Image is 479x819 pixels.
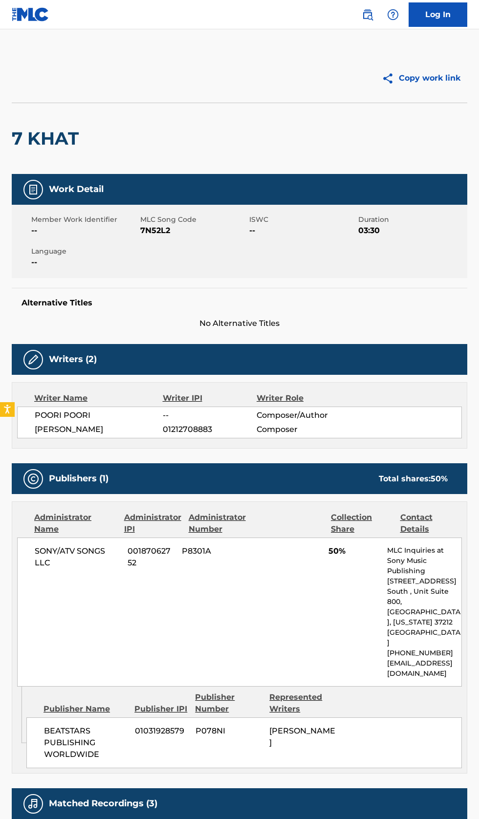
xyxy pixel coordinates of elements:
span: 50% [328,545,380,557]
div: Writer Name [34,392,163,404]
img: Work Detail [27,184,39,195]
span: 7N52L2 [140,225,247,237]
div: Help [383,5,403,24]
span: -- [31,257,138,268]
span: Language [31,246,138,257]
h5: Work Detail [49,184,104,195]
a: Public Search [358,5,377,24]
img: Matched Recordings [27,798,39,810]
p: [PHONE_NUMBER] [387,648,461,658]
div: Contact Details [400,512,462,535]
p: [GEOGRAPHIC_DATA] [387,627,461,648]
div: Represented Writers [269,691,336,715]
span: -- [249,225,356,237]
div: Publisher IPI [134,703,188,715]
p: [EMAIL_ADDRESS][DOMAIN_NAME] [387,658,461,679]
span: Composer/Author [257,409,342,421]
h5: Alternative Titles [22,298,457,308]
img: help [387,9,399,21]
span: Composer [257,424,342,435]
span: 01031928579 [135,725,188,737]
h5: Publishers (1) [49,473,109,484]
span: Member Work Identifier [31,215,138,225]
span: 00187062752 [128,545,174,569]
h2: 7 KHAT [12,128,84,150]
span: [PERSON_NAME] [269,726,335,747]
h5: Writers (2) [49,354,97,365]
span: [PERSON_NAME] [35,424,163,435]
div: Publisher Name [44,703,127,715]
img: search [362,9,373,21]
div: Writer IPI [163,392,257,404]
img: Copy work link [382,72,399,85]
p: [STREET_ADDRESS] South , Unit Suite 800, [387,576,461,607]
div: Administrator Name [34,512,117,535]
span: ISWC [249,215,356,225]
iframe: Chat Widget [430,772,479,819]
p: MLC Inquiries at Sony Music Publishing [387,545,461,576]
span: 03:30 [358,225,465,237]
div: Writer Role [257,392,342,404]
span: No Alternative Titles [12,318,467,329]
span: -- [31,225,138,237]
span: POORI POORI [35,409,163,421]
p: [GEOGRAPHIC_DATA], [US_STATE] 37212 [387,607,461,627]
h5: Matched Recordings (3) [49,798,157,809]
span: MLC Song Code [140,215,247,225]
span: Duration [358,215,465,225]
span: -- [163,409,257,421]
a: Log In [409,2,467,27]
img: Publishers [27,473,39,485]
span: P8301A [182,545,246,557]
div: Administrator Number [189,512,250,535]
img: MLC Logo [12,7,49,22]
div: Total shares: [379,473,448,485]
div: Publisher Number [195,691,262,715]
span: P078NI [196,725,262,737]
span: 50 % [431,474,448,483]
img: Writers [27,354,39,366]
div: Collection Share [331,512,392,535]
button: Copy work link [375,66,467,90]
span: 01212708883 [163,424,257,435]
span: SONY/ATV SONGS LLC [35,545,120,569]
span: BEATSTARS PUBLISHING WORLDWIDE [44,725,128,760]
div: Administrator IPI [124,512,181,535]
